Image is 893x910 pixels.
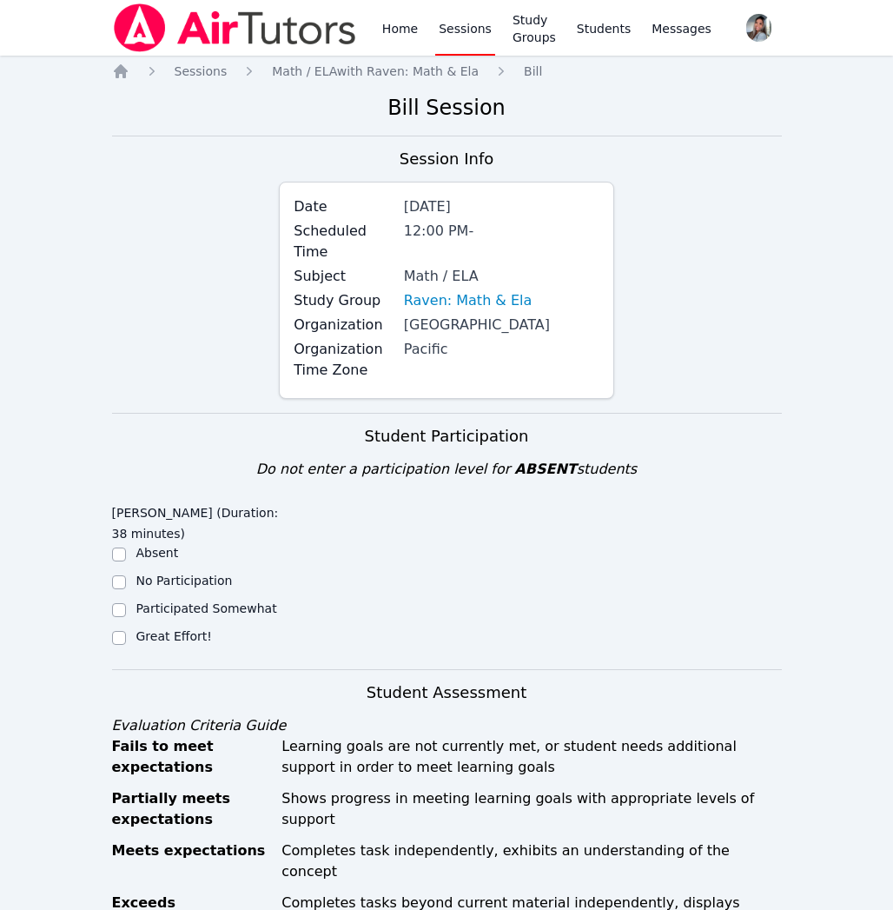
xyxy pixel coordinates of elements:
[112,497,280,544] legend: [PERSON_NAME] (Duration: 38 minutes)
[281,840,781,882] div: Completes task independently, exhibits an understanding of the concept
[404,221,599,242] div: 12:00 PM -
[272,63,479,80] a: Math / ELAwith Raven: Math & Ela
[112,736,272,778] div: Fails to meet expectations
[652,20,711,37] span: Messages
[112,94,782,122] h2: Bill Session
[136,629,212,643] label: Great Effort!
[294,290,394,311] label: Study Group
[524,64,542,78] span: Bill
[294,221,394,262] label: Scheduled Time
[112,3,358,52] img: Air Tutors
[404,339,599,360] div: Pacific
[112,715,782,736] div: Evaluation Criteria Guide
[272,64,479,78] span: Math / ELA with Raven: Math & Ela
[400,147,493,171] h3: Session Info
[112,788,272,830] div: Partially meets expectations
[404,290,532,311] a: Raven: Math & Ela
[112,681,782,705] h3: Student Assessment
[112,459,782,480] div: Do not enter a participation level for students
[404,266,599,287] div: Math / ELA
[136,546,179,560] label: Absent
[514,461,576,477] span: ABSENT
[112,63,782,80] nav: Breadcrumb
[404,196,599,217] div: [DATE]
[175,63,228,80] a: Sessions
[404,315,599,335] div: [GEOGRAPHIC_DATA]
[112,424,782,448] h3: Student Participation
[294,196,394,217] label: Date
[524,63,542,80] a: Bill
[112,840,272,882] div: Meets expectations
[281,788,781,830] div: Shows progress in meeting learning goals with appropriate levels of support
[294,266,394,287] label: Subject
[294,315,394,335] label: Organization
[281,736,781,778] div: Learning goals are not currently met, or student needs additional support in order to meet learni...
[136,574,233,588] label: No Participation
[136,601,277,615] label: Participated Somewhat
[294,339,394,381] label: Organization Time Zone
[175,64,228,78] span: Sessions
